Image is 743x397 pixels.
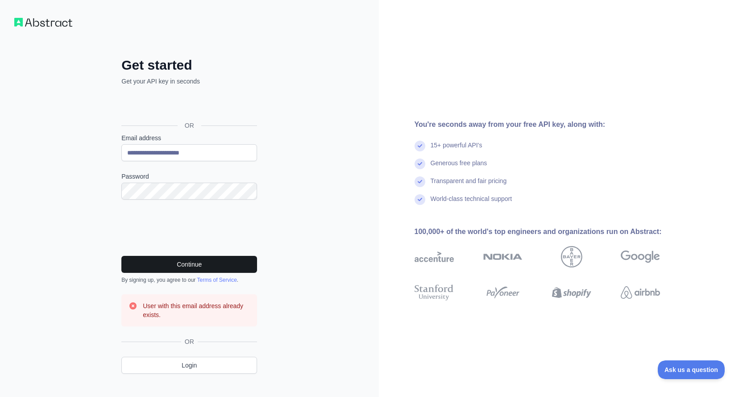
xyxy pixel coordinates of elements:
img: nokia [483,246,523,267]
span: OR [181,337,198,346]
img: check mark [415,176,425,187]
p: Get your API key in seconds [121,77,257,86]
h3: User with this email address already exists. [143,301,250,319]
img: payoneer [483,283,523,302]
div: 100,000+ of the world's top engineers and organizations run on Abstract: [415,226,689,237]
a: Terms of Service [197,277,237,283]
div: World-class technical support [431,194,512,212]
img: check mark [415,159,425,169]
img: google [621,246,660,267]
img: airbnb [621,283,660,302]
iframe: Toggle Customer Support [658,360,725,379]
div: 15+ powerful API's [431,141,482,159]
img: bayer [561,246,582,267]
iframe: reCAPTCHA [121,210,257,245]
h2: Get started [121,57,257,73]
label: Email address [121,134,257,142]
span: OR [178,121,201,130]
a: Login [121,357,257,374]
img: check mark [415,141,425,151]
img: accenture [415,246,454,267]
img: stanford university [415,283,454,302]
button: Continue [121,256,257,273]
div: You're seconds away from your free API key, along with: [415,119,689,130]
div: By signing up, you agree to our . [121,276,257,284]
div: Generous free plans [431,159,487,176]
div: Transparent and fair pricing [431,176,507,194]
img: check mark [415,194,425,205]
img: Workflow [14,18,72,27]
label: Password [121,172,257,181]
iframe: Botón de Acceder con Google [117,96,260,115]
img: shopify [552,283,591,302]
